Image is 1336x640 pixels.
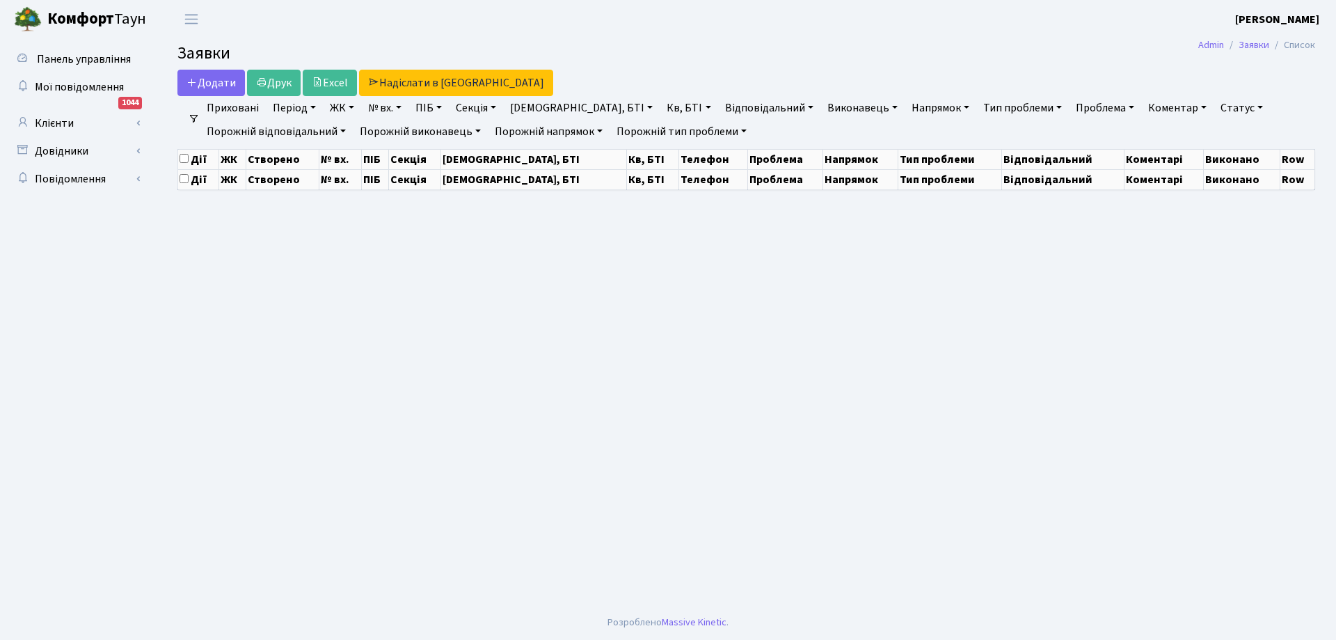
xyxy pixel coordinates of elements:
th: Коментарі [1124,169,1204,189]
a: Порожній виконавець [354,120,486,143]
a: Секція [450,96,502,120]
span: Панель управління [37,52,131,67]
a: Надіслати в [GEOGRAPHIC_DATA] [359,70,553,96]
a: Довідники [7,137,146,165]
th: ЖК [219,169,246,189]
th: ЖК [219,149,246,169]
th: Телефон [679,149,748,169]
a: Заявки [1239,38,1269,52]
th: Виконано [1204,149,1280,169]
th: Телефон [679,169,748,189]
a: Напрямок [906,96,975,120]
th: Створено [246,169,319,189]
a: Статус [1215,96,1269,120]
a: Панель управління [7,45,146,73]
a: Приховані [201,96,264,120]
nav: breadcrumb [1177,31,1336,60]
a: Тип проблеми [978,96,1067,120]
a: Виконавець [822,96,903,120]
th: Тип проблеми [898,169,1002,189]
a: [DEMOGRAPHIC_DATA], БТІ [504,96,658,120]
a: Друк [247,70,301,96]
th: Коментарі [1124,149,1204,169]
a: Excel [303,70,357,96]
th: Проблема [747,169,822,189]
b: [PERSON_NAME] [1235,12,1319,27]
button: Переключити навігацію [174,8,209,31]
a: Відповідальний [719,96,819,120]
th: Секція [389,169,441,189]
a: ПІБ [410,96,447,120]
span: Таун [47,8,146,31]
a: Коментар [1143,96,1212,120]
a: Повідомлення [7,165,146,193]
a: Порожній тип проблеми [611,120,752,143]
th: Відповідальний [1002,149,1124,169]
th: Відповідальний [1002,169,1124,189]
th: № вх. [319,169,362,189]
th: Row [1280,149,1314,169]
th: Створено [246,149,319,169]
th: Дії [178,169,219,189]
a: Проблема [1070,96,1140,120]
span: Мої повідомлення [35,79,124,95]
th: [DEMOGRAPHIC_DATA], БТІ [441,149,626,169]
a: Мої повідомлення1044 [7,73,146,101]
a: Admin [1198,38,1224,52]
th: Row [1280,169,1314,189]
div: 1044 [118,97,142,109]
th: ПІБ [361,149,389,169]
th: [DEMOGRAPHIC_DATA], БТІ [441,169,626,189]
th: Напрямок [823,149,898,169]
a: № вх. [363,96,407,120]
a: [PERSON_NAME] [1235,11,1319,28]
span: Заявки [177,41,230,65]
th: № вх. [319,149,362,169]
a: Massive Kinetic [662,615,726,630]
th: Проблема [747,149,822,169]
a: Кв, БТІ [661,96,716,120]
th: Виконано [1204,169,1280,189]
a: Період [267,96,321,120]
th: Дії [178,149,219,169]
b: Комфорт [47,8,114,30]
th: Кв, БТІ [626,169,678,189]
div: Розроблено . [607,615,729,630]
a: Додати [177,70,245,96]
th: Тип проблеми [898,149,1002,169]
a: ЖК [324,96,360,120]
th: ПІБ [361,169,389,189]
a: Порожній відповідальний [201,120,351,143]
li: Список [1269,38,1315,53]
th: Кв, БТІ [626,149,678,169]
th: Секція [389,149,441,169]
th: Напрямок [823,169,898,189]
a: Клієнти [7,109,146,137]
a: Порожній напрямок [489,120,608,143]
span: Додати [186,75,236,91]
img: logo.png [14,6,42,33]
